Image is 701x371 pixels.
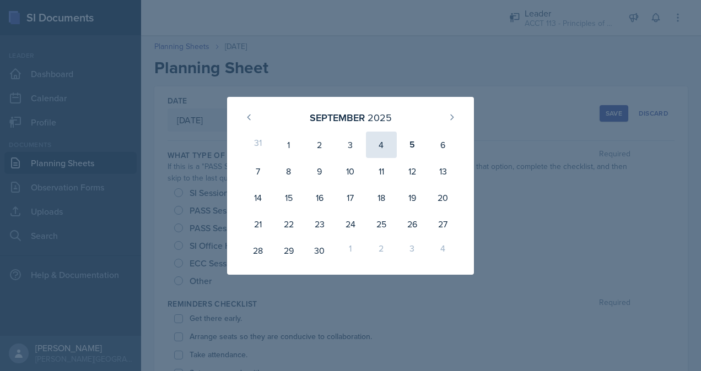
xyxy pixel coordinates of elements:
[366,211,397,237] div: 25
[242,158,273,184] div: 7
[366,158,397,184] div: 11
[242,184,273,211] div: 14
[428,184,459,211] div: 20
[368,110,392,125] div: 2025
[428,132,459,158] div: 6
[304,158,335,184] div: 9
[366,237,397,264] div: 2
[273,158,304,184] div: 8
[273,237,304,264] div: 29
[304,237,335,264] div: 30
[335,132,366,158] div: 3
[428,158,459,184] div: 13
[304,184,335,211] div: 16
[335,158,366,184] div: 10
[273,211,304,237] div: 22
[242,211,273,237] div: 21
[304,132,335,158] div: 2
[310,110,365,125] div: September
[397,237,428,264] div: 3
[428,211,459,237] div: 27
[366,132,397,158] div: 4
[397,132,428,158] div: 5
[366,184,397,211] div: 18
[273,184,304,211] div: 15
[397,211,428,237] div: 26
[242,237,273,264] div: 28
[335,184,366,211] div: 17
[335,237,366,264] div: 1
[335,211,366,237] div: 24
[242,132,273,158] div: 31
[397,184,428,211] div: 19
[397,158,428,184] div: 12
[304,211,335,237] div: 23
[273,132,304,158] div: 1
[428,237,459,264] div: 4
